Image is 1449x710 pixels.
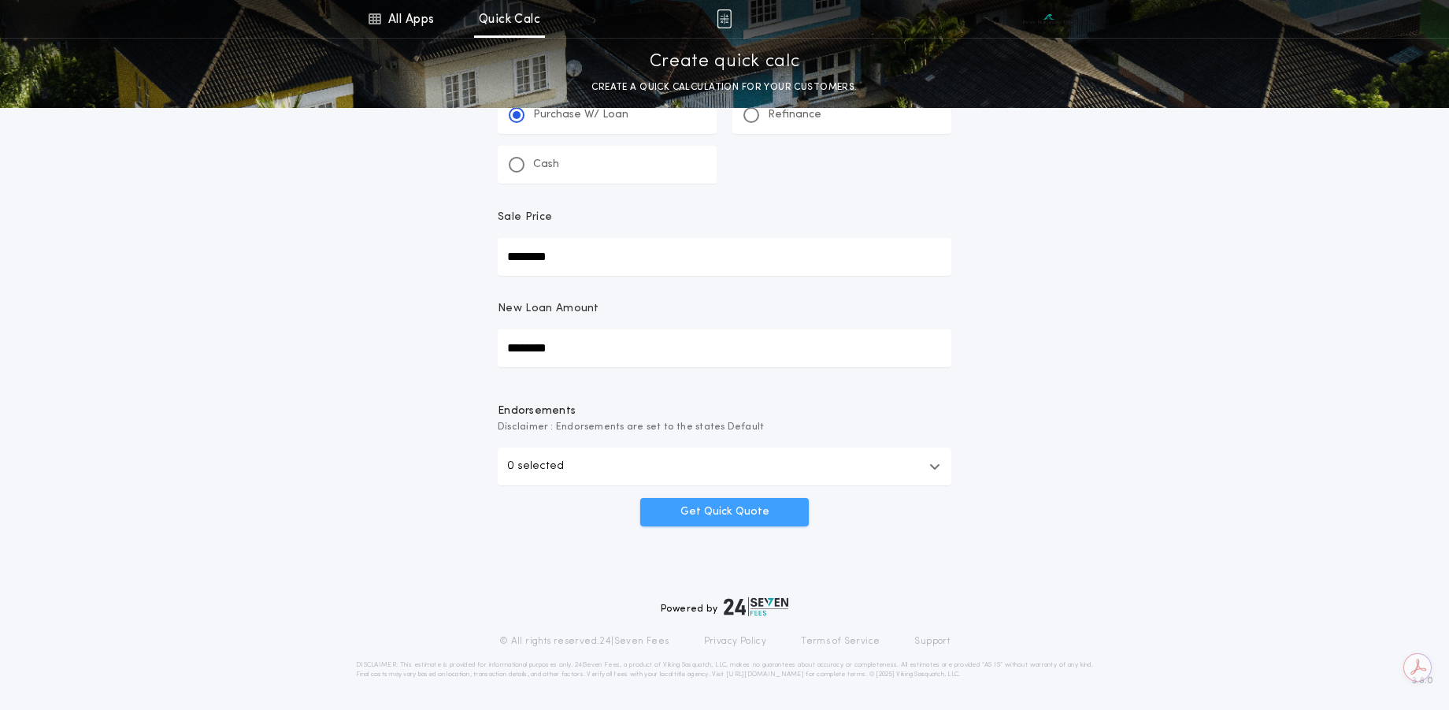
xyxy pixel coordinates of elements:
[724,597,788,616] img: logo
[498,210,552,225] p: Sale Price
[914,635,950,648] a: Support
[498,448,951,485] button: 0 selected
[498,301,599,317] p: New Loan Amount
[533,157,559,173] p: Cash
[498,238,951,276] input: Sale Price
[498,419,951,435] span: Disclaimer : Endorsements are set to the states Default
[533,107,628,123] p: Purchase W/ Loan
[498,403,951,419] span: Endorsements
[726,671,804,678] a: [URL][DOMAIN_NAME]
[768,107,821,123] p: Refinance
[591,80,857,95] p: CREATE A QUICK CALCULATION FOR YOUR CUSTOMERS.
[1021,11,1076,27] img: vs-icon
[661,597,788,616] div: Powered by
[499,635,669,648] p: © All rights reserved. 24|Seven Fees
[498,329,951,367] input: New Loan Amount
[507,457,564,476] p: 0 selected
[801,635,880,648] a: Terms of Service
[650,50,800,75] p: Create quick calc
[717,9,732,28] img: img
[640,498,809,526] button: Get Quick Quote
[356,660,1093,679] p: DISCLAIMER: This estimate is provided for informational purposes only. 24|Seven Fees, a product o...
[704,635,767,648] a: Privacy Policy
